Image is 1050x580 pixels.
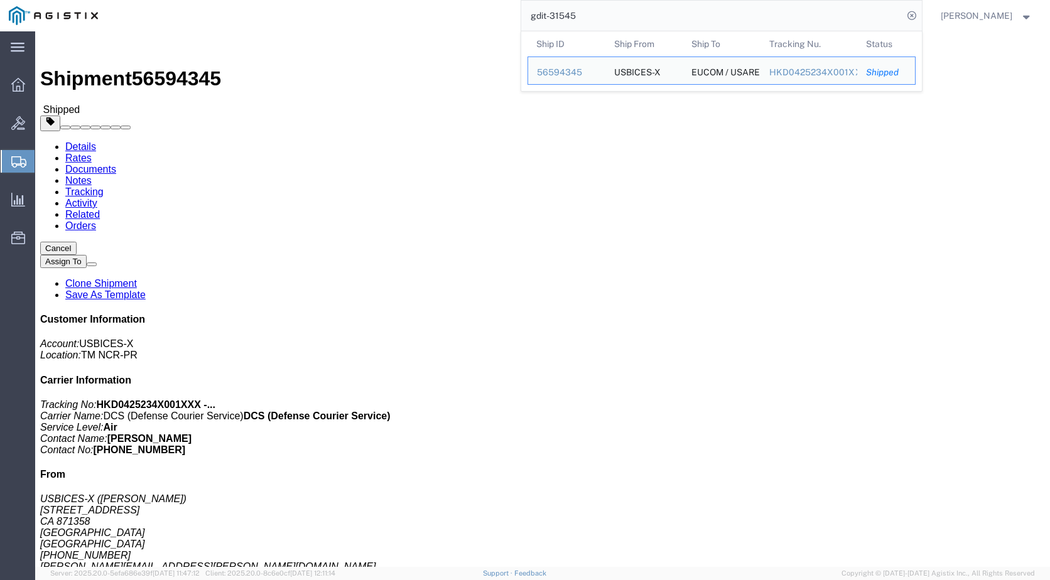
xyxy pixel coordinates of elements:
[483,569,514,577] a: Support
[940,8,1033,23] button: [PERSON_NAME]
[35,31,1050,567] iframe: FS Legacy Container
[521,1,903,31] input: Search for shipment number, reference number
[769,66,848,79] div: HKD0425234X001XXX - HDK0425234X012XXX
[683,31,760,56] th: Ship To
[857,31,916,56] th: Status
[9,6,98,25] img: logo
[941,9,1012,23] span: Kenneth Williams
[866,66,906,79] div: Shipped
[760,31,857,56] th: Tracking Nu.
[842,568,1035,579] span: Copyright © [DATE]-[DATE] Agistix Inc., All Rights Reserved
[290,569,335,577] span: [DATE] 12:11:14
[691,57,752,84] div: EUCOM / USAREUR
[605,31,683,56] th: Ship From
[153,569,200,577] span: [DATE] 11:47:12
[537,66,597,79] div: 56594345
[528,31,922,91] table: Search Results
[528,31,605,56] th: Ship ID
[50,569,200,577] span: Server: 2025.20.0-5efa686e39f
[205,569,335,577] span: Client: 2025.20.0-8c6e0cf
[614,57,660,84] div: USBICES-X
[514,569,546,577] a: Feedback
